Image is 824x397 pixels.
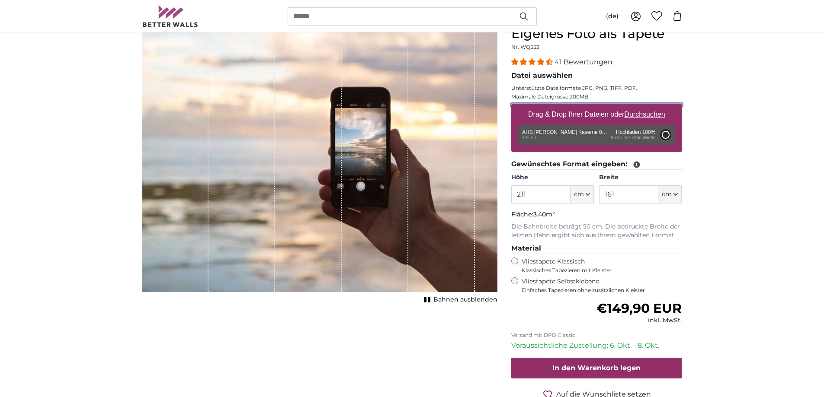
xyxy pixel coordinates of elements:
legend: Material [511,243,682,254]
p: Maximale Dateigrösse 200MB. [511,93,682,100]
div: inkl. MwSt. [596,316,682,325]
label: Vliestapete Klassisch [522,257,675,274]
span: €149,90 EUR [596,300,682,316]
span: 4.39 stars [511,58,555,66]
p: Fläche: [511,210,682,219]
span: 3.40m² [533,210,555,218]
span: Bahnen ausblenden [433,295,497,304]
legend: Datei auswählen [511,70,682,81]
h1: Eigenes Foto als Tapete [511,26,682,41]
span: In den Warenkorb legen [552,364,641,372]
label: Breite [599,173,682,182]
label: Höhe [511,173,594,182]
p: Versand mit DPD Classic [511,332,682,339]
button: (de) [599,9,625,24]
p: Voraussichtliche Zustellung: 6. Okt. - 8. Okt. [511,340,682,351]
span: Klassisches Tapezieren mit Kleister [522,267,675,274]
label: Drag & Drop Ihrer Dateien oder [525,106,669,123]
button: Bahnen ausblenden [421,294,497,306]
img: Betterwalls [142,5,199,27]
button: In den Warenkorb legen [511,358,682,378]
span: Nr. WQ553 [511,44,539,50]
label: Vliestapete Selbstklebend [522,277,682,294]
p: Die Bahnbreite beträgt 50 cm. Die bedruckte Breite der letzten Bahn ergibt sich aus Ihrem gewählt... [511,222,682,240]
span: cm [574,190,584,199]
button: cm [658,185,682,203]
span: cm [662,190,672,199]
span: Einfaches Tapezieren ohne zusätzlichen Kleister [522,287,682,294]
u: Durchsuchen [624,111,665,118]
p: Unterstützte Dateiformate JPG, PNG, TIFF, PDF. [511,85,682,92]
legend: Gewünschtes Format eingeben: [511,159,682,170]
span: 41 Bewertungen [555,58,612,66]
div: 1 of 1 [142,26,497,306]
button: cm [571,185,594,203]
